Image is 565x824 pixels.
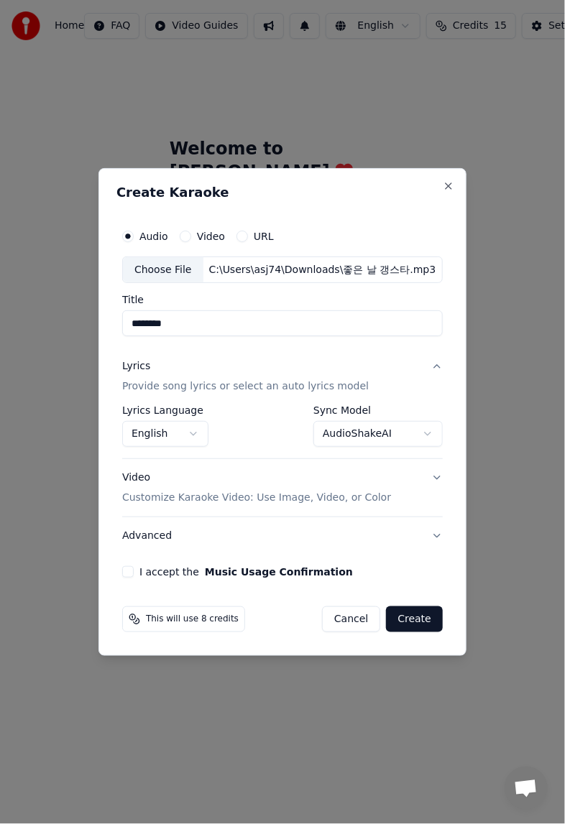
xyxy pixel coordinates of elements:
[122,491,391,505] p: Customize Karaoke Video: Use Image, Video, or Color
[197,231,225,241] label: Video
[203,263,442,277] div: C:\Users\asj74\Downloads\좋은 날 갱스타.mp3
[116,186,449,199] h2: Create Karaoke
[122,380,369,394] p: Provide song lyrics or select an auto lyrics model
[139,567,353,577] label: I accept the
[122,295,443,305] label: Title
[123,257,203,283] div: Choose File
[122,517,443,555] button: Advanced
[205,567,353,577] button: I accept the
[139,231,168,241] label: Audio
[122,406,208,416] label: Lyrics Language
[386,606,443,632] button: Create
[322,606,380,632] button: Cancel
[122,348,443,406] button: LyricsProvide song lyrics or select an auto lyrics model
[122,406,443,459] div: LyricsProvide song lyrics or select an auto lyrics model
[122,360,150,374] div: Lyrics
[313,406,443,416] label: Sync Model
[146,614,239,625] span: This will use 8 credits
[254,231,274,241] label: URL
[122,471,391,506] div: Video
[122,460,443,517] button: VideoCustomize Karaoke Video: Use Image, Video, or Color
